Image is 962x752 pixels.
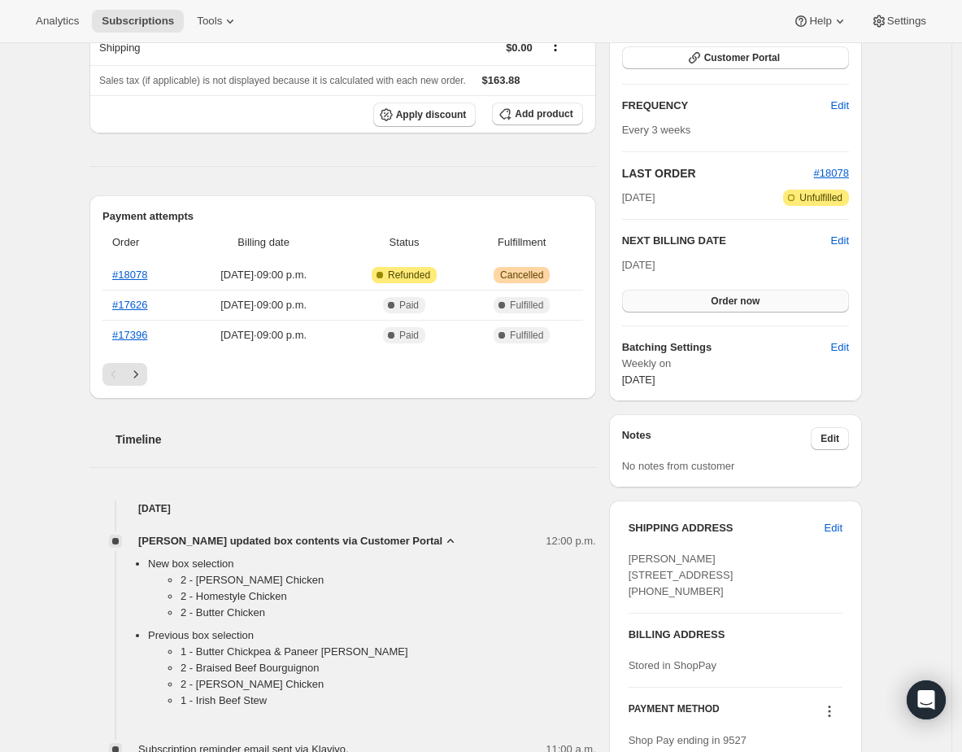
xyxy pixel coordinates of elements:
[471,234,573,251] span: Fulfillment
[138,533,459,549] button: [PERSON_NAME] updated box contents via Customer Portal
[510,299,543,312] span: Fulfilled
[181,660,596,676] li: 2 - Braised Beef Bourguignon
[622,356,849,372] span: Weekly on
[546,533,595,549] span: 12:00 p.m.
[102,208,583,225] h2: Payment attempts
[861,10,936,33] button: Settings
[622,460,735,472] span: No notes from customer
[197,15,222,28] span: Tools
[821,432,839,445] span: Edit
[622,124,691,136] span: Every 3 weeks
[799,191,842,204] span: Unfulfilled
[396,108,467,121] span: Apply discount
[907,680,946,719] div: Open Intercom Messenger
[187,10,248,33] button: Tools
[102,225,185,260] th: Order
[148,556,596,627] li: New box selection
[181,676,596,693] li: 2 - [PERSON_NAME] Chicken
[622,98,831,114] h2: FREQUENCY
[482,74,520,86] span: $163.88
[138,533,442,549] span: [PERSON_NAME] updated box contents via Customer Portal
[500,269,543,282] span: Cancelled
[629,659,716,671] span: Stored in ShopPay
[622,165,814,181] h2: LAST ORDER
[711,295,760,308] span: Order now
[347,234,461,251] span: Status
[112,299,147,311] a: #17626
[99,75,466,86] span: Sales tax (if applicable) is not displayed because it is calculated with each new order.
[26,10,89,33] button: Analytics
[814,167,849,179] a: #18078
[189,267,337,283] span: [DATE] · 09:00 p.m.
[181,588,596,605] li: 2 - Homestyle Chicken
[515,107,572,120] span: Add product
[831,233,849,249] button: Edit
[92,10,184,33] button: Subscriptions
[506,42,533,54] span: $0.00
[887,15,926,28] span: Settings
[112,269,147,281] a: #18078
[181,605,596,621] li: 2 - Butter Chicken
[783,10,857,33] button: Help
[831,339,849,356] span: Edit
[814,165,849,181] button: #18078
[704,51,780,64] span: Customer Portal
[622,290,849,313] button: Order now
[811,427,849,450] button: Edit
[102,363,583,386] nav: Pagination
[622,339,831,356] h6: Batching Settings
[388,269,430,282] span: Refunded
[622,190,655,206] span: [DATE]
[89,29,289,65] th: Shipping
[831,98,849,114] span: Edit
[148,627,596,715] li: Previous box selection
[112,329,147,341] a: #17396
[629,702,720,724] h3: PAYMENT METHOD
[622,427,812,450] h3: Notes
[189,234,337,251] span: Billing date
[399,329,419,342] span: Paid
[809,15,831,28] span: Help
[102,15,174,28] span: Subscriptions
[510,329,543,342] span: Fulfilled
[181,572,596,588] li: 2 - [PERSON_NAME] Chicken
[821,93,859,119] button: Edit
[629,627,842,643] h3: BILLING ADDRESS
[181,644,596,660] li: 1 - Butter Chickpea & Paneer [PERSON_NAME]
[629,553,733,597] span: [PERSON_NAME] [STREET_ADDRESS] [PHONE_NUMBER]
[492,103,582,125] button: Add product
[115,431,596,448] h2: Timeline
[542,37,568,55] button: Shipping actions
[373,103,477,127] button: Apply discount
[89,501,596,517] h4: [DATE]
[825,520,842,536] span: Edit
[629,520,825,536] h3: SHIPPING ADDRESS
[36,15,79,28] span: Analytics
[181,693,596,709] li: 1 - Irish Beef Stew
[399,299,419,312] span: Paid
[622,259,655,271] span: [DATE]
[189,297,337,313] span: [DATE] · 09:00 p.m.
[622,233,831,249] h2: NEXT BILLING DATE
[622,374,655,386] span: [DATE]
[815,515,852,541] button: Edit
[124,363,147,386] button: Next
[622,46,849,69] button: Customer Portal
[189,327,337,343] span: [DATE] · 09:00 p.m.
[821,334,859,361] button: Edit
